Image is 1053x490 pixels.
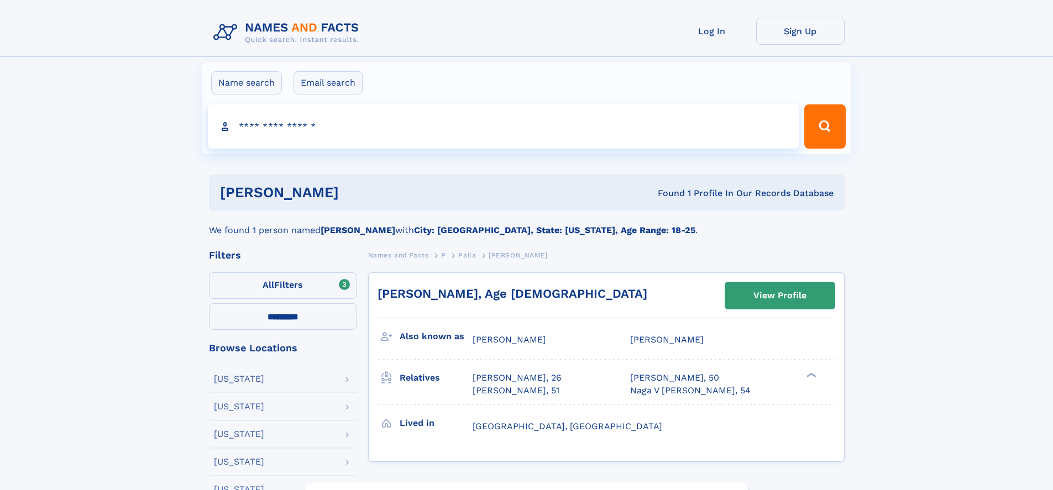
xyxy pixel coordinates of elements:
h3: Also known as [400,327,473,346]
label: Email search [294,71,363,94]
h1: [PERSON_NAME] [220,186,499,199]
div: ❯ [804,372,817,379]
a: [PERSON_NAME], 26 [473,372,562,384]
div: We found 1 person named with . [209,210,845,237]
a: Names and Facts [368,248,429,262]
a: Naga V [PERSON_NAME], 54 [630,384,751,397]
img: Logo Names and Facts [209,18,368,48]
a: Log In [668,18,756,45]
span: [GEOGRAPHIC_DATA], [GEOGRAPHIC_DATA] [473,421,662,431]
span: P [441,251,446,259]
b: City: [GEOGRAPHIC_DATA], State: [US_STATE], Age Range: 18-25 [414,225,695,235]
span: [PERSON_NAME] [630,334,704,345]
span: [PERSON_NAME] [489,251,548,259]
span: All [263,280,274,290]
a: Sign Up [756,18,845,45]
a: P [441,248,446,262]
span: [PERSON_NAME] [473,334,546,345]
div: [US_STATE] [214,375,264,383]
div: [US_STATE] [214,430,264,439]
a: [PERSON_NAME], 51 [473,384,559,397]
div: [US_STATE] [214,402,264,411]
a: [PERSON_NAME], Age [DEMOGRAPHIC_DATA] [378,287,647,301]
label: Filters [209,272,357,299]
div: Filters [209,250,357,260]
button: Search Button [804,104,845,149]
a: [PERSON_NAME], 50 [630,372,719,384]
h3: Lived in [400,414,473,433]
div: Found 1 Profile In Our Records Database [498,187,834,199]
label: Name search [211,71,282,94]
div: Browse Locations [209,343,357,353]
div: View Profile [753,283,806,308]
span: Paila [458,251,476,259]
b: [PERSON_NAME] [321,225,395,235]
a: Paila [458,248,476,262]
a: View Profile [725,282,835,309]
input: search input [208,104,800,149]
div: [US_STATE] [214,457,264,466]
h3: Relatives [400,368,473,387]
